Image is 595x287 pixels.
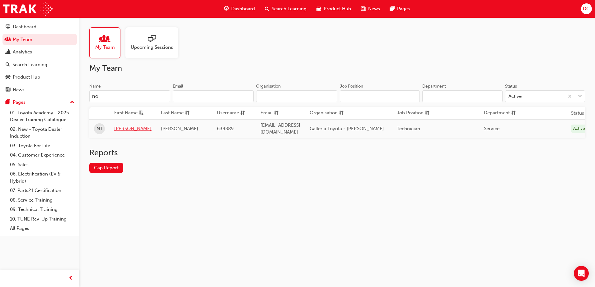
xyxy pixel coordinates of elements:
span: Galleria Toyota - [PERSON_NAME] [310,126,384,131]
a: 08. Service Training [7,195,77,205]
a: 02. New - Toyota Dealer Induction [7,125,77,141]
span: chart-icon [6,49,10,55]
a: My Team [89,27,125,58]
span: people-icon [101,35,109,44]
span: sorting-icon [425,109,429,117]
span: Dashboard [231,5,255,12]
span: Technician [397,126,420,131]
span: sessionType_ONLINE_URL-icon [148,35,156,44]
a: 06. Electrification (EV & Hybrid) [7,169,77,186]
button: Usernamesorting-icon [217,109,251,117]
span: car-icon [316,5,321,13]
input: Name [89,90,170,102]
button: Pages [2,97,77,108]
div: Pages [13,99,26,106]
a: 04. Customer Experience [7,150,77,160]
span: Department [484,109,510,117]
span: DC [583,5,590,12]
span: news-icon [361,5,366,13]
span: Organisation [310,109,338,117]
img: Trak [3,2,53,16]
span: sorting-icon [185,109,190,117]
button: Emailsorting-icon [260,109,295,117]
a: Dashboard [2,21,77,33]
button: DC [581,3,592,14]
span: My Team [95,44,115,51]
span: sorting-icon [274,109,279,117]
input: Email [173,90,254,102]
div: Search Learning [12,61,47,68]
input: Department [422,90,503,102]
div: Active [571,125,587,133]
span: Pages [397,5,410,12]
span: NT [96,125,103,132]
a: 05. Sales [7,160,77,170]
div: Analytics [13,48,32,56]
div: Email [173,83,183,89]
a: Search Learning [2,59,77,71]
span: First Name [114,109,138,117]
input: Job Position [340,90,420,102]
div: Active [508,93,522,100]
a: My Team [2,34,77,45]
th: Status [571,110,584,117]
span: asc-icon [139,109,143,117]
a: [PERSON_NAME] [114,125,152,132]
span: guage-icon [224,5,229,13]
span: Service [484,126,499,131]
span: Search Learning [272,5,307,12]
a: 01. Toyota Academy - 2025 Dealer Training Catalogue [7,108,77,125]
span: Product Hub [324,5,351,12]
a: 03. Toyota For Life [7,141,77,151]
a: search-iconSearch Learning [260,2,312,15]
span: search-icon [265,5,269,13]
span: sorting-icon [240,109,245,117]
span: 639889 [217,126,234,131]
button: Last Namesorting-icon [161,109,195,117]
span: Job Position [397,109,424,117]
span: sorting-icon [339,109,344,117]
span: prev-icon [68,275,73,282]
button: Organisationsorting-icon [310,109,344,117]
button: Departmentsorting-icon [484,109,518,117]
span: [PERSON_NAME] [161,126,198,131]
span: down-icon [578,93,582,101]
div: Department [422,83,446,89]
a: 09. Technical Training [7,205,77,214]
button: DashboardMy TeamAnalyticsSearch LearningProduct HubNews [2,20,77,97]
a: All Pages [7,224,77,233]
a: 07. Parts21 Certification [7,186,77,195]
div: Name [89,83,101,89]
a: News [2,84,77,96]
div: Product Hub [13,74,40,81]
a: news-iconNews [356,2,385,15]
a: Analytics [2,46,77,58]
div: Organisation [256,83,281,89]
span: sorting-icon [511,109,516,117]
span: Username [217,109,239,117]
span: [EMAIL_ADDRESS][DOMAIN_NAME] [260,122,300,135]
button: Job Positionsorting-icon [397,109,431,117]
a: Gap Report [89,163,123,173]
div: Open Intercom Messenger [574,266,589,281]
span: Email [260,109,273,117]
span: pages-icon [6,100,10,105]
div: Dashboard [13,23,36,30]
span: pages-icon [390,5,395,13]
span: news-icon [6,87,10,93]
a: pages-iconPages [385,2,415,15]
span: search-icon [6,62,10,68]
a: guage-iconDashboard [219,2,260,15]
div: News [13,86,25,93]
a: Product Hub [2,71,77,83]
span: guage-icon [6,24,10,30]
a: 10. TUNE Rev-Up Training [7,214,77,224]
h2: My Team [89,63,585,73]
div: Job Position [340,83,363,89]
span: car-icon [6,75,10,80]
span: Upcoming Sessions [131,44,173,51]
span: Last Name [161,109,184,117]
span: up-icon [70,98,74,107]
